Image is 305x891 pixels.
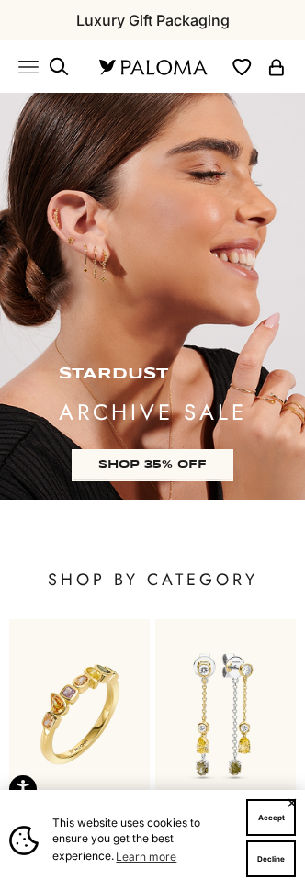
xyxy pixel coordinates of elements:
[246,799,296,836] button: Accept
[6,561,299,598] p: SHOP BY CATEGORY
[76,8,230,32] p: Luxury Gift Packaging
[72,449,233,481] a: SHOP 35% OFF
[59,366,247,384] p: STARDUST
[246,840,296,877] button: Decline
[6,616,152,840] a: RINGS
[231,55,287,78] nav: Secondary navigation
[59,399,247,426] p: ARCHIVE SALE
[9,826,39,855] img: Cookie banner
[52,815,232,866] span: This website uses cookies to ensure you get the best experience.
[286,797,298,808] button: Close
[114,846,179,866] a: Learn more
[18,56,77,78] nav: Primary navigation
[152,616,299,840] a: EARRINGS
